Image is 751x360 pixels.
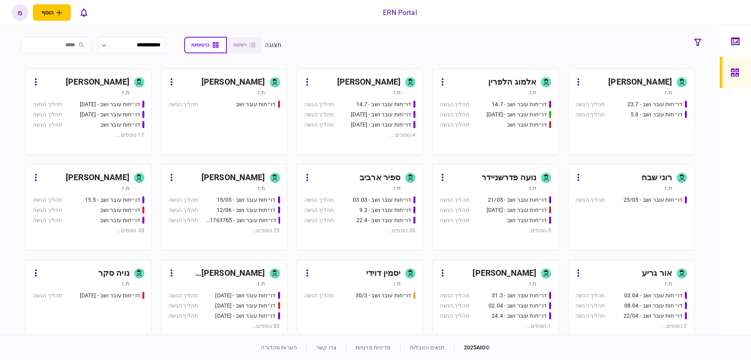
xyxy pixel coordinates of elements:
div: יסמין דוידי [366,267,401,280]
div: 83 נוספים ... [169,322,280,330]
div: 4 נוספים ... [304,131,416,139]
div: דו״חות עובר ושב [507,216,547,224]
div: דו״חות עובר ושב - 19.3.25 [215,302,275,310]
a: [PERSON_NAME] [PERSON_NAME]ת.זדו״חות עובר ושב - 19/03/2025תהליך הגשהדו״חות עובר ושב - 19.3.25תהלי... [161,260,287,346]
div: תהליך הגשה [304,206,334,214]
div: אלמוג הלפרין [488,76,537,89]
div: 17 נוספים ... [33,131,144,139]
div: תהליך הגשה [33,121,62,129]
div: ת.ז [393,184,401,192]
div: ת.ז [393,89,401,96]
div: תהליך הגשה [33,206,62,214]
a: [PERSON_NAME]ת.זדו״חות עובר ושבתהליך הגשה [161,69,287,155]
div: דו״חות עובר ושב - 08.04 [624,302,683,310]
a: נויה סקרת.זדו״חות עובר ושב - 19.03.2025תהליך הגשה [25,260,152,346]
div: 5 נוספים ... [440,226,551,235]
div: דו״חות עובר ושב [100,216,140,224]
div: 38 נוספים ... [33,226,144,235]
div: תהליך הגשה [33,196,62,204]
div: דו״חות עובר ושב - 21/05 [488,196,547,204]
div: נויה סקר [98,267,129,280]
div: תהליך הגשה [169,206,198,214]
div: דו״חות עובר ושב - 15/05 [217,196,276,204]
div: [PERSON_NAME] [PERSON_NAME] [178,267,265,280]
div: [PERSON_NAME] [337,76,401,89]
a: ספיר ארביבת.זדו״חות עובר ושב - 03.03תהליך הגשהדו״חות עובר ושב - 9.3תהליך הגשהדו״חות עובר ושב - 22... [297,164,423,250]
div: תהליך הגשה [304,216,334,224]
div: דו״חות עובר ושב - 31.3 [492,291,547,300]
a: [PERSON_NAME]ת.זדו״חות עובר ושב - 23.7תהליך הגשהדו״חות עובר ושב - 5.8תהליך הגשה [568,69,694,155]
div: [PERSON_NAME] [473,267,536,280]
div: דו״חות עובר ושב - 15.5 [85,196,140,204]
div: תהליך הגשה [33,291,62,300]
div: דו״חות עובר ושב - 19/03/2025 [215,291,275,300]
div: תהליך הגשה [575,291,605,300]
a: יסמין דוידית.זדו״חות עובר ושב - 30/3תהליך הגשה [297,260,423,346]
div: © 2025 AIO [454,344,490,352]
a: מדיניות פרטיות [356,344,391,351]
div: דו״חות עובר ושב - 02.04 [489,302,547,310]
div: דו״חות עובר ושב [100,206,140,214]
div: נועה פדרשניידר [482,172,536,184]
div: תהליך הגשה [440,302,469,310]
div: ת.ז [122,280,129,288]
div: ת.ז [258,89,265,96]
a: תנאים והגבלות [410,344,445,351]
button: פתח תפריט להוספת לקוח [33,4,71,21]
div: תהליך הגשה [33,110,62,119]
div: תהליך הגשה [304,121,334,129]
div: תהליך הגשה [169,216,198,224]
div: ת.ז [665,184,672,192]
div: תהליך הגשה [169,302,198,310]
div: ת.ז [529,89,536,96]
div: ת.ז [529,280,536,288]
div: דו״חות עובר ושב [507,121,547,129]
div: דו״חות עובר ושב - 26.06.25 [80,110,140,119]
div: תהליך הגשה [575,100,605,109]
div: [PERSON_NAME] [608,76,672,89]
div: תהליך הגשה [440,312,469,320]
a: [PERSON_NAME]ת.זדו״חות עובר ושב - 15.5תהליך הגשהדו״חות עובר ושבתהליך הגשהדו״חות עובר ושבתהליך הגש... [25,164,152,250]
div: [PERSON_NAME] [66,76,129,89]
div: תהליך הגשה [169,291,198,300]
a: נועה פדרשניידרת.זדו״חות עובר ושב - 21/05תהליך הגשהדו״חות עובר ושב - 03/06/25תהליך הגשהדו״חות עובר... [432,164,559,250]
a: רוני שבחת.זדו״חות עובר ושב - 25/05תהליך הגשה [568,164,694,250]
div: תהליך הגשה [33,100,62,109]
div: מ [12,4,28,21]
div: ת.ז [393,280,401,288]
div: תצוגה [265,40,282,50]
div: דו״חות עובר ושב - 9.3 [359,206,411,214]
div: תהליך הגשה [304,196,334,204]
div: דו״חות עובר ושב - 14.7 [356,100,411,109]
span: כרטיסיות [191,42,209,48]
div: תהליך הגשה [440,291,469,300]
div: דו״חות עובר ושב - 30/3 [356,291,411,300]
div: דו״חות עובר ושב - 03.04 [624,291,683,300]
a: צרו קשר [316,344,336,351]
div: רוני שבח [641,172,672,184]
div: ספיר ארביב [359,172,401,184]
a: אור גריעת.זדו״חות עובר ושב - 03.04תהליך הגשהדו״חות עובר ושב - 08.04תהליך הגשהדו״חות עובר ושב - 22... [568,260,694,346]
a: אלמוג הלפריןת.זדו״חות עובר ושב - 14.7תהליך הגשהדו״חות עובר ושב - 15.07.25תהליך הגשהדו״חות עובר וש... [432,69,559,155]
div: דו״חות עובר ושב - 12/06 [217,206,276,214]
div: תהליך הגשה [575,110,605,119]
div: דו״חות עובר ושב - 23.7 [627,100,683,109]
div: תהליך הגשה [169,312,198,320]
div: ת.ז [665,280,672,288]
div: תהליך הגשה [575,302,605,310]
div: תהליך הגשה [575,312,605,320]
div: תהליך הגשה [440,100,469,109]
div: דו״חות עובר ושב - 5.8 [631,110,683,119]
div: דו״חות עובר ושב - 24.7.25 [351,121,411,129]
div: דו״חות עובר ושב - 03.03 [353,196,411,204]
div: ת.ז [529,184,536,192]
div: ת.ז [258,280,265,288]
div: דו״חות עובר ושב - 19.3.25 [215,312,275,320]
div: תהליך הגשה [575,196,605,204]
div: 30 נוספים ... [304,226,416,235]
button: רשימה [227,37,262,53]
div: דו״חות עובר ושב - 03/06/25 [487,206,547,214]
div: דו״חות עובר ושב - 24.4 [492,312,547,320]
div: תהליך הגשה [169,100,198,109]
a: הערות מהדורה [261,344,297,351]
